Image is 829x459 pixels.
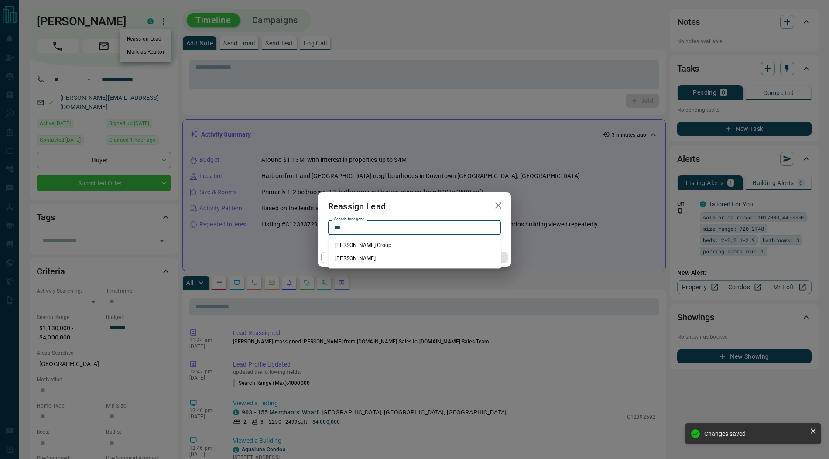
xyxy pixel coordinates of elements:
h2: Reassign Lead [318,192,396,220]
button: Cancel [321,252,396,263]
li: [PERSON_NAME] [328,252,501,265]
label: Search for agent [334,216,364,222]
li: [PERSON_NAME] Group [328,239,501,252]
div: Changes saved [704,430,806,437]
